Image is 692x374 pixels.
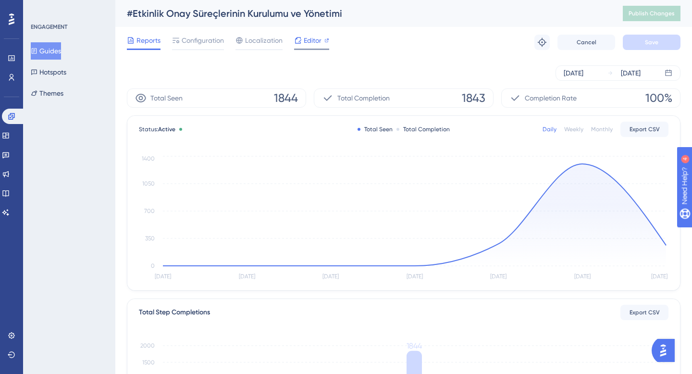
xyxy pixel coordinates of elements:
[245,35,283,46] span: Localization
[140,342,155,349] tspan: 2000
[23,2,60,14] span: Need Help?
[462,90,485,106] span: 1843
[623,35,680,50] button: Save
[651,273,667,280] tspan: [DATE]
[155,273,171,280] tspan: [DATE]
[145,235,155,242] tspan: 350
[151,262,155,269] tspan: 0
[645,90,672,106] span: 100%
[358,125,393,133] div: Total Seen
[564,125,583,133] div: Weekly
[274,90,298,106] span: 1844
[182,35,224,46] span: Configuration
[31,23,67,31] div: ENGAGEMENT
[142,359,155,366] tspan: 1500
[31,42,61,60] button: Guides
[31,63,66,81] button: Hotspots
[142,155,155,162] tspan: 1400
[564,67,583,79] div: [DATE]
[630,309,660,316] span: Export CSV
[630,125,660,133] span: Export CSV
[490,273,507,280] tspan: [DATE]
[239,273,255,280] tspan: [DATE]
[620,305,668,320] button: Export CSV
[144,208,155,214] tspan: 700
[629,10,675,17] span: Publish Changes
[396,125,450,133] div: Total Completion
[127,7,599,20] div: #Etkinlik Onay Süreçlerinin Kurulumu ve Yönetimi
[407,273,423,280] tspan: [DATE]
[543,125,556,133] div: Daily
[337,92,390,104] span: Total Completion
[139,307,210,318] div: Total Step Completions
[557,35,615,50] button: Cancel
[621,67,641,79] div: [DATE]
[139,125,175,133] span: Status:
[136,35,161,46] span: Reports
[574,273,591,280] tspan: [DATE]
[150,92,183,104] span: Total Seen
[525,92,577,104] span: Completion Rate
[407,341,422,350] tspan: 1844
[623,6,680,21] button: Publish Changes
[304,35,321,46] span: Editor
[645,38,658,46] span: Save
[158,126,175,133] span: Active
[67,5,70,12] div: 4
[322,273,339,280] tspan: [DATE]
[591,125,613,133] div: Monthly
[652,336,680,365] iframe: UserGuiding AI Assistant Launcher
[577,38,596,46] span: Cancel
[31,85,63,102] button: Themes
[142,180,155,187] tspan: 1050
[620,122,668,137] button: Export CSV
